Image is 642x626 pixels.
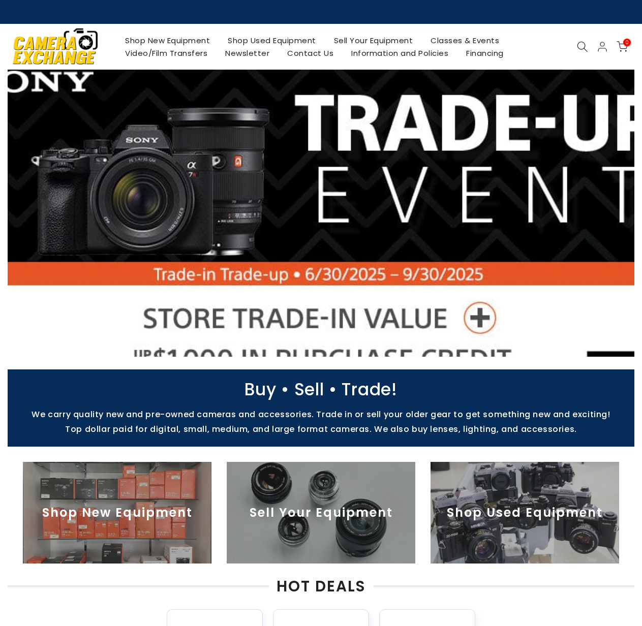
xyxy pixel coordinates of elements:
[116,34,219,47] a: Shop New Equipment
[269,579,374,594] span: HOT DEALS
[623,39,631,46] span: 0
[617,41,628,52] a: 0
[457,47,513,59] a: Financing
[219,34,325,47] a: Shop Used Equipment
[3,410,639,419] p: We carry quality new and pre-owned cameras and accessories. Trade in or sell your older gear to g...
[279,47,343,59] a: Contact Us
[343,47,457,59] a: Information and Policies
[116,47,217,59] a: Video/Film Transfers
[325,34,422,47] a: Sell Your Equipment
[217,47,279,59] a: Newsletter
[3,424,639,434] p: Top dollar paid for digital, small, medium, and large format cameras. We also buy lenses, lightin...
[422,34,508,47] a: Classes & Events
[3,385,639,394] p: Buy • Sell • Trade!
